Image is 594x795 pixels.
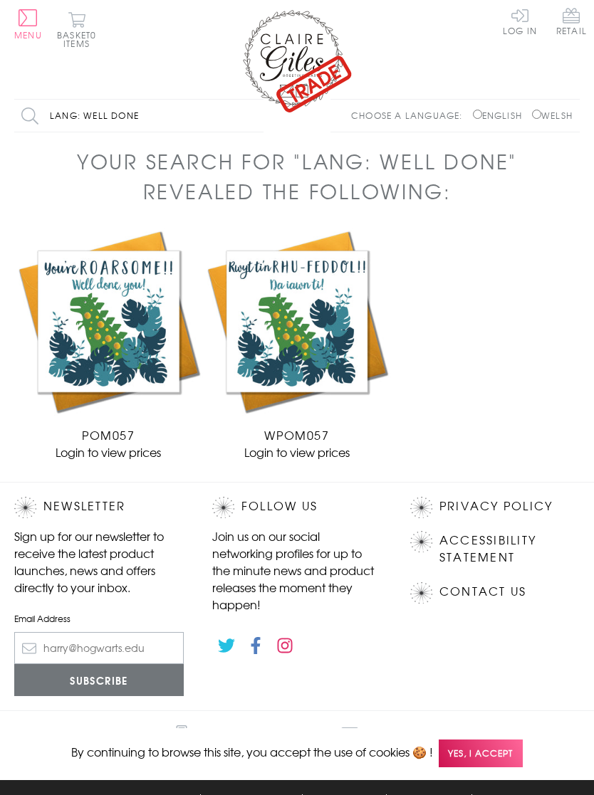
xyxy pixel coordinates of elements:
[14,497,184,518] h2: Newsletter
[473,109,529,122] label: English
[264,426,329,443] span: WPOM057
[14,527,184,596] p: Sign up for our newsletter to receive the latest product launches, news and offers directly to yo...
[439,739,523,767] span: Yes, I accept
[473,110,482,119] input: English
[241,725,459,766] a: [EMAIL_ADDRESS][DOMAIN_NAME]
[14,632,184,664] input: harry@hogwarts.edu
[556,7,587,35] span: Retail
[14,9,42,39] button: Menu
[14,227,203,416] img: Congratulations Well Done Card, Dinosaur, Embellished with pompoms
[556,7,587,38] a: Retail
[82,426,135,443] span: POM057
[14,612,184,625] label: Email Address
[28,147,566,206] h1: Your search for "lang: Well done" revealed the following:
[63,28,96,50] span: 0 items
[14,28,42,41] span: Menu
[14,664,184,696] input: Subscribe
[439,582,526,601] a: Contact Us
[203,227,392,460] li: Login to view prices
[351,109,470,122] p: Choose a language:
[240,7,354,113] img: Claire Giles Trade
[249,100,264,132] input: Search
[57,11,96,48] button: Basket0 items
[212,527,382,613] p: Join us on our social networking profiles for up to the minute news and product releases the mome...
[503,7,537,35] a: Log In
[439,531,536,567] a: Accessibility Statement
[203,227,392,416] img: Welsh Congratulations Card, Dinosaur, Well done, Pompom Embellished
[14,100,264,132] input: Search all products
[14,227,203,443] a: Congratulations Well Done Card, Dinosaur, Embellished with pompoms POM057
[136,725,227,766] a: 0191 270 8191
[212,497,382,518] h2: Follow Us
[14,227,203,460] li: Login to view prices
[203,227,392,443] a: Welsh Congratulations Card, Dinosaur, Well done, Pompom Embellished WPOM057
[532,109,573,122] label: Welsh
[532,110,541,119] input: Welsh
[439,497,553,516] a: Privacy Policy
